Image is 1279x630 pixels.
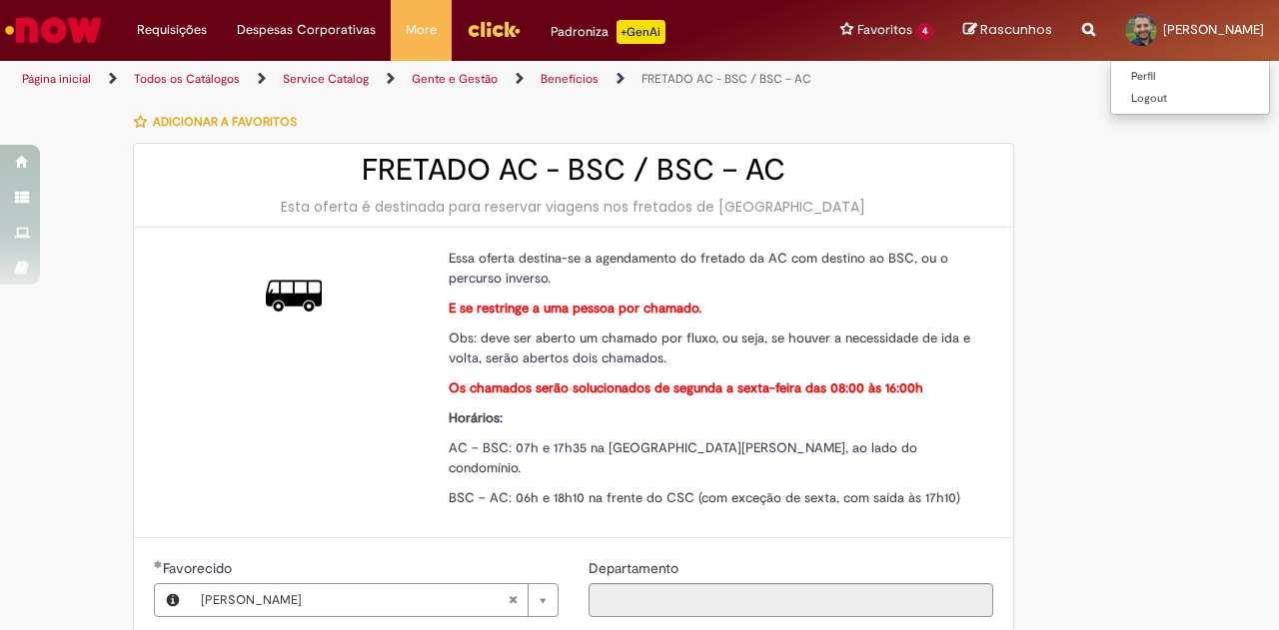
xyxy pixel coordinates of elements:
[22,71,91,87] a: Página inicial
[1111,66,1269,88] a: Perfil
[963,21,1052,40] a: Rascunhos
[154,154,993,187] h2: FRETADO AC - BSC / BSC – AC
[412,71,498,87] a: Gente e Gestão
[857,20,912,40] span: Favoritos
[191,584,558,616] a: [PERSON_NAME]Limpar campo Favorecido
[133,101,308,143] button: Adicionar a Favoritos
[467,14,521,44] img: click_logo_yellow_360x200.png
[641,71,811,87] a: FRETADO AC - BSC / BSC – AC
[163,559,236,577] span: Necessários - Favorecido
[153,114,297,130] span: Adicionar a Favoritos
[449,489,960,506] span: BSC – AC: 06h e 18h10 na frente do CSC (com exceção de sexta, com saída às 17h10)
[617,20,665,44] p: +GenAi
[449,439,917,476] span: AC – BSC: 07h e 17h35 na [GEOGRAPHIC_DATA][PERSON_NAME], ao lado do condomínio.
[449,409,503,426] strong: Horários:
[589,558,682,578] label: Somente leitura - Departamento
[449,379,923,396] strong: Os chamados serão solucionados de segunda a sexta-feira das 08:00 às 16:00h
[541,71,599,87] a: Benefícios
[1111,88,1269,110] a: Logout
[283,71,369,87] a: Service Catalog
[551,20,665,44] div: Padroniza
[498,584,528,616] abbr: Limpar campo Favorecido
[154,560,163,568] span: Obrigatório Preenchido
[589,559,682,577] span: Somente leitura - Departamento
[449,300,701,316] strong: E se restringe a uma pessoa por chamado.
[266,268,322,323] img: FRETADO AC - BSC / BSC – AC
[137,20,207,40] span: Requisições
[15,61,837,98] ul: Trilhas de página
[134,71,240,87] a: Todos os Catálogos
[589,583,993,617] input: Departamento
[201,584,508,616] span: [PERSON_NAME]
[449,250,948,287] span: Essa oferta destina-se a agendamento do fretado da AC com destino ao BSC, ou o percurso inverso.
[154,197,993,217] div: Esta oferta é destinada para reservar viagens nos fretados de [GEOGRAPHIC_DATA]
[916,23,933,40] span: 4
[980,20,1052,39] span: Rascunhos
[237,20,376,40] span: Despesas Corporativas
[406,20,437,40] span: More
[155,584,191,616] button: Favorecido, Visualizar este registro Marcos Heleno Sales Junior
[2,10,105,50] img: ServiceNow
[1163,21,1264,38] span: [PERSON_NAME]
[449,329,970,366] span: Obs: deve ser aberto um chamado por fluxo, ou seja, se houver a necessidade de ida e volta, serão...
